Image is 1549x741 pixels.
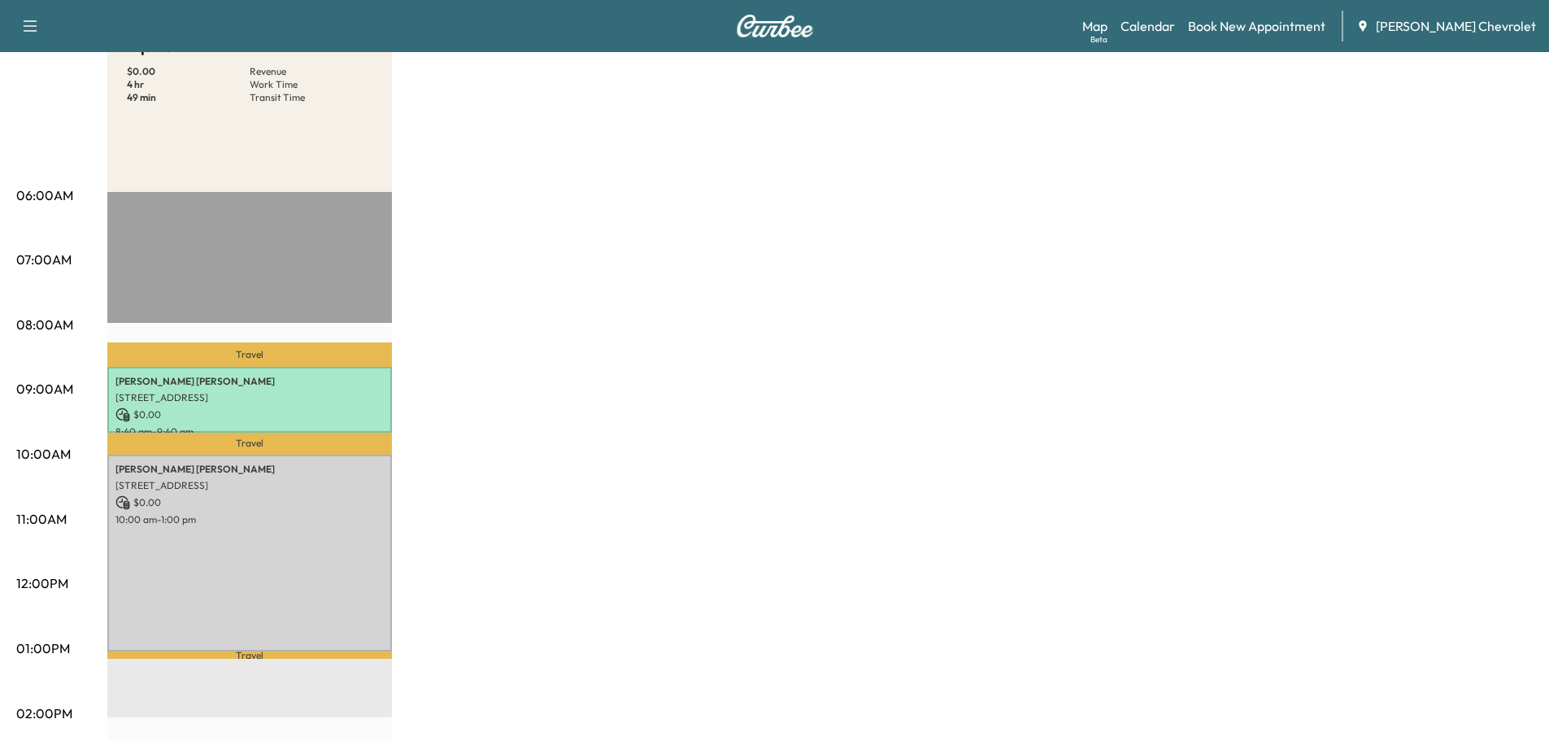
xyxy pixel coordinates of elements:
a: Calendar [1120,16,1175,36]
p: [PERSON_NAME] [PERSON_NAME] [115,463,384,476]
p: [STREET_ADDRESS] [115,391,384,404]
p: Work Time [250,78,372,91]
a: Book New Appointment [1188,16,1325,36]
p: [STREET_ADDRESS] [115,479,384,492]
p: 12:00PM [16,573,68,593]
p: 10:00AM [16,444,71,464]
p: 09:00AM [16,379,73,399]
p: 49 min [127,91,250,104]
p: 02:00PM [16,704,72,723]
p: 06:00AM [16,185,73,205]
p: Travel [107,652,392,659]
p: 10:00 am - 1:00 pm [115,513,384,526]
p: 4 hr [127,78,250,91]
p: 07:00AM [16,250,72,269]
a: MapBeta [1082,16,1107,36]
p: 08:00AM [16,315,73,334]
p: [PERSON_NAME] [PERSON_NAME] [115,375,384,388]
p: 01:00PM [16,639,70,658]
p: Transit Time [250,91,372,104]
p: 8:40 am - 9:40 am [115,425,384,438]
p: 11:00AM [16,509,67,529]
p: $ 0.00 [115,495,384,510]
p: Travel [107,433,392,455]
p: $ 0.00 [115,408,384,422]
div: Beta [1090,33,1107,46]
p: Revenue [250,65,372,78]
p: Travel [107,342,392,367]
span: [PERSON_NAME] Chevrolet [1376,16,1536,36]
p: $ 0.00 [127,65,250,78]
img: Curbee Logo [736,15,814,37]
